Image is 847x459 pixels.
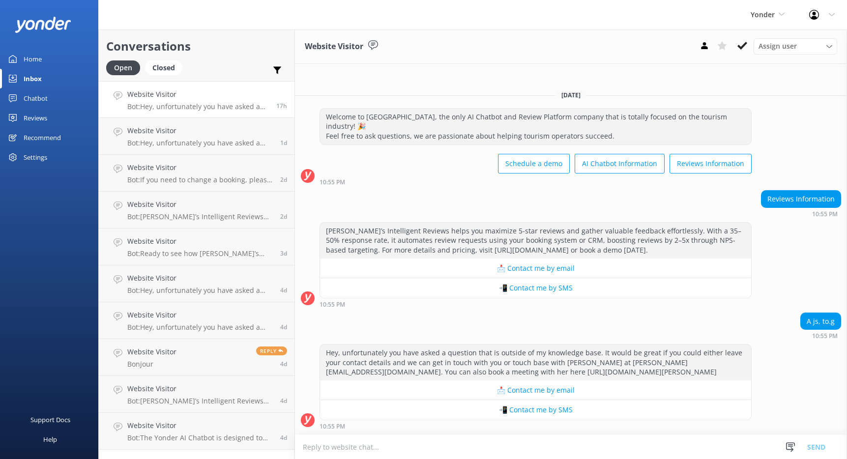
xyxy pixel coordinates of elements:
[320,179,345,185] strong: 10:55 PM
[99,118,294,155] a: Website VisitorBot:Hey, unfortunately you have asked a question that is outside of my knowledge b...
[555,91,586,99] span: [DATE]
[127,273,273,284] h4: Website Visitor
[759,41,797,52] span: Assign user
[320,278,751,298] button: 📲 Contact me by SMS
[280,249,287,258] span: Aug 30 2025 01:01pm (UTC +12:00) Pacific/Auckland
[320,178,752,185] div: Sep 02 2025 04:55pm (UTC +12:00) Pacific/Auckland
[24,128,61,147] div: Recommend
[320,223,751,258] div: [PERSON_NAME]’s Intelligent Reviews helps you maximize 5-star reviews and gather valuable feedbac...
[99,413,294,450] a: Website VisitorBot:The Yonder AI Chatbot is designed to provide instant 24/7 answers, boost booki...
[43,430,57,449] div: Help
[30,410,70,430] div: Support Docs
[24,147,47,167] div: Settings
[320,109,751,144] div: Welcome to [GEOGRAPHIC_DATA], the only AI Chatbot and Review Platform company that is totally foc...
[127,346,176,357] h4: Website Visitor
[812,333,838,339] strong: 10:55 PM
[99,339,294,376] a: Website VisitorBonjourReply4d
[24,69,42,88] div: Inbox
[127,249,273,258] p: Bot: Ready to see how [PERSON_NAME]’s products can help grow your business? Schedule a demo with ...
[761,191,841,207] div: Reviews Information
[127,162,273,173] h4: Website Visitor
[575,154,665,173] button: AI Chatbot Information
[761,210,841,217] div: Sep 02 2025 04:55pm (UTC +12:00) Pacific/Auckland
[127,420,273,431] h4: Website Visitor
[276,102,287,110] span: Sep 02 2025 04:55pm (UTC +12:00) Pacific/Auckland
[127,212,273,221] p: Bot: [PERSON_NAME]’s Intelligent Reviews helps you maximize 5-star reviews and gather valuable fe...
[127,236,273,247] h4: Website Visitor
[99,265,294,302] a: Website VisitorBot:Hey, unfortunately you have asked a question that is outside of my knowledge b...
[145,60,182,75] div: Closed
[280,323,287,331] span: Aug 30 2025 09:03am (UTC +12:00) Pacific/Auckland
[24,49,42,69] div: Home
[127,199,273,210] h4: Website Visitor
[670,154,752,173] button: Reviews Information
[320,400,751,420] button: 📲 Contact me by SMS
[280,286,287,294] span: Aug 30 2025 09:06am (UTC +12:00) Pacific/Auckland
[127,89,269,100] h4: Website Visitor
[24,88,48,108] div: Chatbot
[320,344,751,380] div: Hey, unfortunately you have asked a question that is outside of my knowledge base. It would be gr...
[127,139,273,147] p: Bot: Hey, unfortunately you have asked a question that is outside of my knowledge base. It would ...
[498,154,570,173] button: Schedule a demo
[280,139,287,147] span: Sep 02 2025 12:19am (UTC +12:00) Pacific/Auckland
[127,383,273,394] h4: Website Visitor
[99,229,294,265] a: Website VisitorBot:Ready to see how [PERSON_NAME]’s products can help grow your business? Schedul...
[127,286,273,295] p: Bot: Hey, unfortunately you have asked a question that is outside of my knowledge base. It would ...
[320,423,752,430] div: Sep 02 2025 04:55pm (UTC +12:00) Pacific/Auckland
[812,211,838,217] strong: 10:55 PM
[320,258,751,278] button: 📩 Contact me by email
[127,102,269,111] p: Bot: Hey, unfortunately you have asked a question that is outside of my knowledge base. It would ...
[801,313,841,330] div: A js, to.g
[127,310,273,320] h4: Website Visitor
[305,40,363,53] h3: Website Visitor
[800,332,841,339] div: Sep 02 2025 04:55pm (UTC +12:00) Pacific/Auckland
[320,424,345,430] strong: 10:55 PM
[751,10,775,19] span: Yonder
[754,38,837,54] div: Assign User
[127,175,273,184] p: Bot: If you need to change a booking, please contact the operator with whom you made the booking.
[99,376,294,413] a: Website VisitorBot:[PERSON_NAME]’s Intelligent Reviews helps you maximize 5-star reviews and gath...
[106,37,287,56] h2: Conversations
[280,360,287,368] span: Aug 30 2025 09:03am (UTC +12:00) Pacific/Auckland
[127,125,273,136] h4: Website Visitor
[127,360,176,369] p: Bonjour
[106,62,145,73] a: Open
[106,60,140,75] div: Open
[99,302,294,339] a: Website VisitorBot:Hey, unfortunately you have asked a question that is outside of my knowledge b...
[145,62,187,73] a: Closed
[15,17,71,33] img: yonder-white-logo.png
[127,433,273,442] p: Bot: The Yonder AI Chatbot is designed to provide instant 24/7 answers, boost bookings, and save ...
[320,380,751,400] button: 📩 Contact me by email
[280,212,287,221] span: Sep 01 2025 03:49am (UTC +12:00) Pacific/Auckland
[127,323,273,332] p: Bot: Hey, unfortunately you have asked a question that is outside of my knowledge base. It would ...
[99,81,294,118] a: Website VisitorBot:Hey, unfortunately you have asked a question that is outside of my knowledge b...
[99,192,294,229] a: Website VisitorBot:[PERSON_NAME]’s Intelligent Reviews helps you maximize 5-star reviews and gath...
[280,397,287,405] span: Aug 29 2025 10:28pm (UTC +12:00) Pacific/Auckland
[256,346,287,355] span: Reply
[280,433,287,442] span: Aug 29 2025 04:40pm (UTC +12:00) Pacific/Auckland
[24,108,47,128] div: Reviews
[280,175,287,184] span: Sep 01 2025 06:07am (UTC +12:00) Pacific/Auckland
[320,302,345,308] strong: 10:55 PM
[320,301,752,308] div: Sep 02 2025 04:55pm (UTC +12:00) Pacific/Auckland
[127,397,273,405] p: Bot: [PERSON_NAME]’s Intelligent Reviews helps you maximize 5-star reviews and gather valuable fe...
[99,155,294,192] a: Website VisitorBot:If you need to change a booking, please contact the operator with whom you mad...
